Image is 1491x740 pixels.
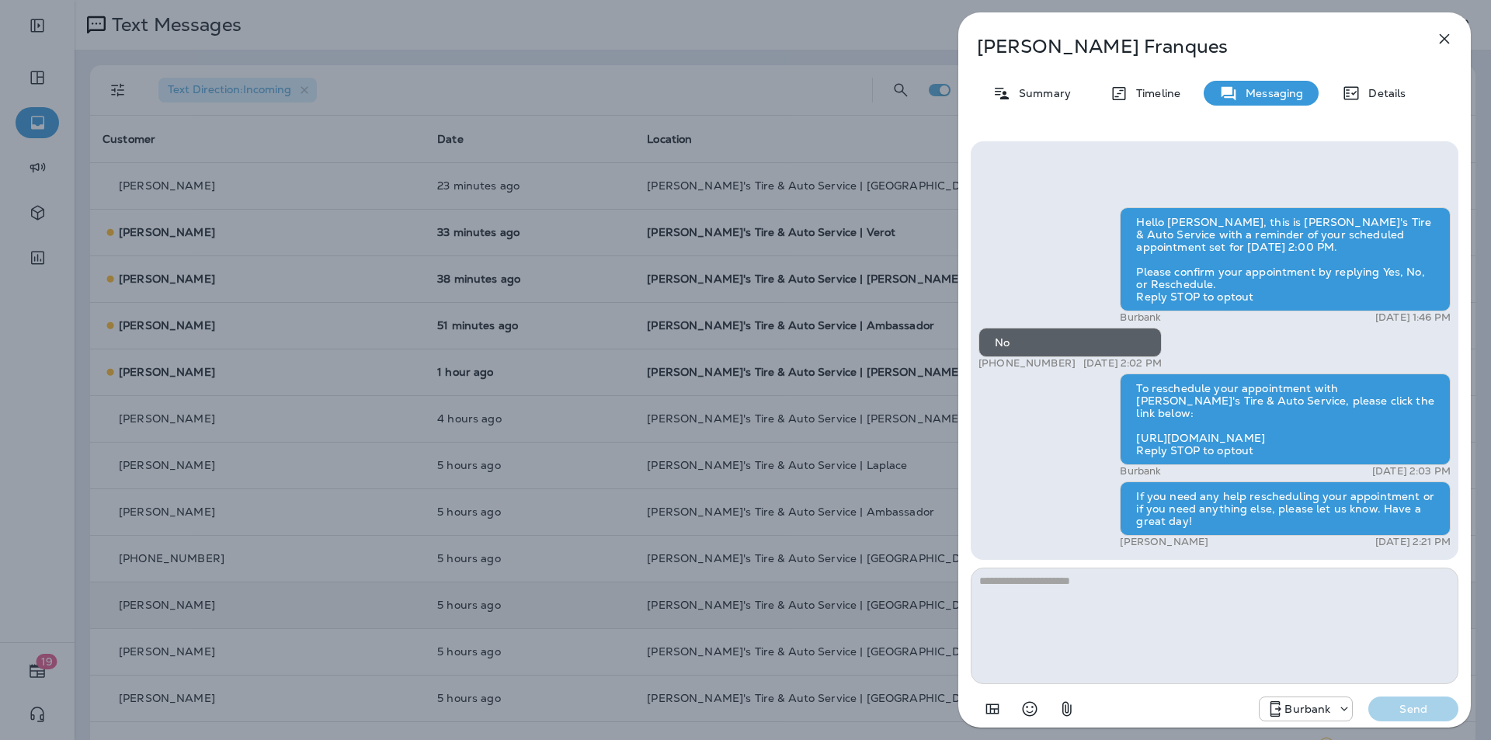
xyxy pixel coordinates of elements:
p: Burbank [1120,465,1161,478]
div: Hello [PERSON_NAME], this is [PERSON_NAME]'s Tire & Auto Service with a reminder of your schedule... [1120,207,1451,311]
p: Burbank [1120,311,1161,324]
div: +1 (225) 372-6800 [1260,700,1352,718]
p: Details [1361,87,1406,99]
div: To reschedule your appointment with [PERSON_NAME]'s Tire & Auto Service, please click the link be... [1120,373,1451,465]
button: Select an emoji [1014,693,1045,724]
p: Burbank [1284,703,1330,715]
p: Timeline [1128,87,1180,99]
p: [DATE] 2:21 PM [1375,536,1451,548]
p: [DATE] 2:02 PM [1083,357,1162,370]
p: [PERSON_NAME] [1120,536,1208,548]
p: [DATE] 1:46 PM [1375,311,1451,324]
button: Add in a premade template [977,693,1008,724]
div: No [978,328,1162,357]
p: [PERSON_NAME] Franques [977,36,1401,57]
div: If you need any help rescheduling your appointment or if you need anything else, please let us kn... [1120,481,1451,536]
p: Messaging [1238,87,1303,99]
p: Summary [1011,87,1071,99]
p: [DATE] 2:03 PM [1372,465,1451,478]
p: [PHONE_NUMBER] [978,357,1076,370]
